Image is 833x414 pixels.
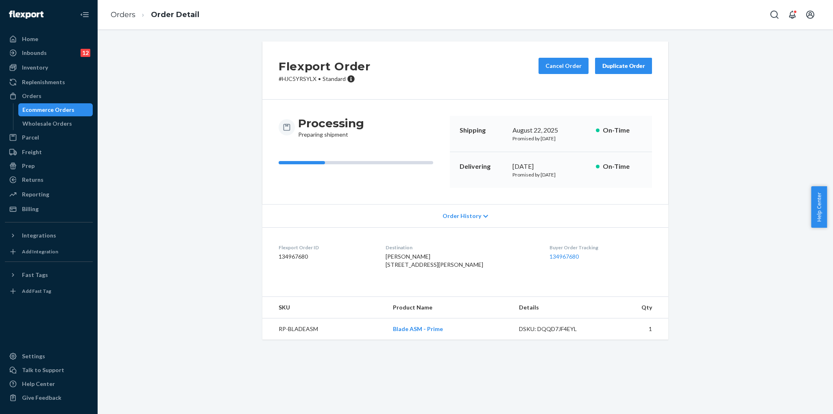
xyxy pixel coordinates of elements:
[5,33,93,46] a: Home
[5,285,93,298] a: Add Fast Tag
[512,171,589,178] p: Promised by [DATE]
[5,364,93,377] a: Talk to Support
[5,268,93,281] button: Fast Tags
[22,92,41,100] div: Orders
[22,49,47,57] div: Inbounds
[298,116,364,131] h3: Processing
[5,146,93,159] a: Freight
[602,297,668,318] th: Qty
[443,212,481,220] span: Order History
[386,253,483,268] span: [PERSON_NAME] [STREET_ADDRESS][PERSON_NAME]
[104,3,206,27] ol: breadcrumbs
[111,10,135,19] a: Orders
[519,325,595,333] div: DSKU: DQQD7JF4EYL
[393,325,443,332] a: Blade ASM - Prime
[5,377,93,390] a: Help Center
[5,89,93,102] a: Orders
[22,205,39,213] div: Billing
[22,271,48,279] div: Fast Tags
[262,297,386,318] th: SKU
[5,391,93,404] button: Give Feedback
[18,103,93,116] a: Ecommerce Orders
[386,297,512,318] th: Product Name
[18,117,93,130] a: Wholesale Orders
[22,366,64,374] div: Talk to Support
[5,350,93,363] a: Settings
[766,7,783,23] button: Open Search Box
[318,75,321,82] span: •
[512,126,589,135] div: August 22, 2025
[811,186,827,228] button: Help Center
[550,244,652,251] dt: Buyer Order Tracking
[151,10,199,19] a: Order Detail
[323,75,346,82] span: Standard
[22,120,72,128] div: Wholesale Orders
[602,62,645,70] div: Duplicate Order
[22,380,55,388] div: Help Center
[22,352,45,360] div: Settings
[5,159,93,172] a: Prep
[5,46,93,59] a: Inbounds12
[22,248,58,255] div: Add Integration
[603,162,642,171] p: On-Time
[595,58,652,74] button: Duplicate Order
[512,297,602,318] th: Details
[22,133,39,142] div: Parcel
[22,148,42,156] div: Freight
[262,318,386,340] td: RP-BLADEASM
[9,11,44,19] img: Flexport logo
[22,190,49,198] div: Reporting
[279,244,373,251] dt: Flexport Order ID
[5,245,93,258] a: Add Integration
[22,35,38,43] div: Home
[5,131,93,144] a: Parcel
[460,162,506,171] p: Delivering
[5,229,93,242] button: Integrations
[279,58,371,75] h2: Flexport Order
[22,176,44,184] div: Returns
[5,61,93,74] a: Inventory
[512,135,589,142] p: Promised by [DATE]
[22,106,74,114] div: Ecommerce Orders
[802,7,818,23] button: Open account menu
[512,162,589,171] div: [DATE]
[279,75,371,83] p: # HJC5YRSYLX
[22,63,48,72] div: Inventory
[386,244,537,251] dt: Destination
[5,203,93,216] a: Billing
[603,126,642,135] p: On-Time
[22,394,61,402] div: Give Feedback
[784,7,800,23] button: Open notifications
[81,49,90,57] div: 12
[5,76,93,89] a: Replenishments
[539,58,589,74] button: Cancel Order
[550,253,579,260] a: 134967680
[22,231,56,240] div: Integrations
[298,116,364,139] div: Preparing shipment
[22,162,35,170] div: Prep
[279,253,373,261] dd: 134967680
[22,288,51,294] div: Add Fast Tag
[22,78,65,86] div: Replenishments
[460,126,506,135] p: Shipping
[76,7,93,23] button: Close Navigation
[602,318,668,340] td: 1
[5,173,93,186] a: Returns
[5,188,93,201] a: Reporting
